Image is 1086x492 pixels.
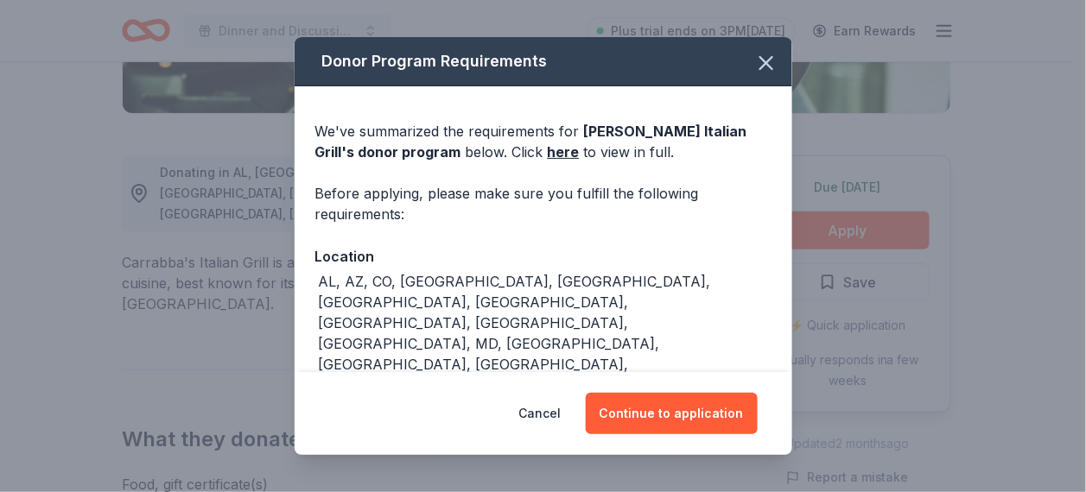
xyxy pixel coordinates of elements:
a: here [548,142,580,162]
div: Donor Program Requirements [295,37,792,86]
button: Cancel [519,393,562,434]
button: Continue to application [586,393,758,434]
div: Before applying, please make sure you fulfill the following requirements: [315,183,772,224]
div: We've summarized the requirements for below. Click to view in full. [315,121,772,162]
div: Location [315,245,772,268]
